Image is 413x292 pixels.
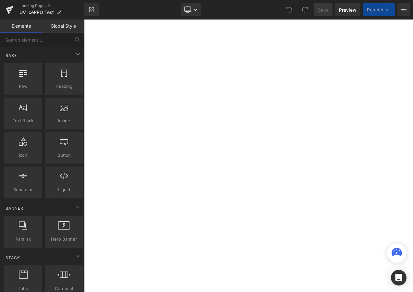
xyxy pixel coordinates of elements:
[47,152,81,159] span: Button
[339,7,357,13] span: Preview
[47,236,81,243] span: Hero Banner
[6,83,40,90] span: Row
[47,117,81,124] span: Image
[6,186,40,193] span: Separator
[19,10,54,15] span: UV IcePRO Test
[5,255,21,261] span: Stack
[47,83,81,90] span: Heading
[391,270,407,285] div: Open Intercom Messenger
[397,3,410,16] button: More
[318,7,329,13] span: Save
[283,3,296,16] button: Undo
[6,236,40,243] span: Parallax
[84,3,99,16] a: New Library
[6,152,40,159] span: Icon
[6,285,40,292] span: Tabs
[367,7,383,12] span: Publish
[19,3,84,8] a: Landing Pages
[42,20,84,33] a: Global Style
[47,186,81,193] span: Liquid
[5,52,18,59] span: Base
[47,285,81,292] span: Carousel
[5,205,24,211] span: Banner
[298,3,311,16] button: Redo
[6,117,40,124] span: Text Block
[363,3,395,16] button: Publish
[335,3,360,16] a: Preview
